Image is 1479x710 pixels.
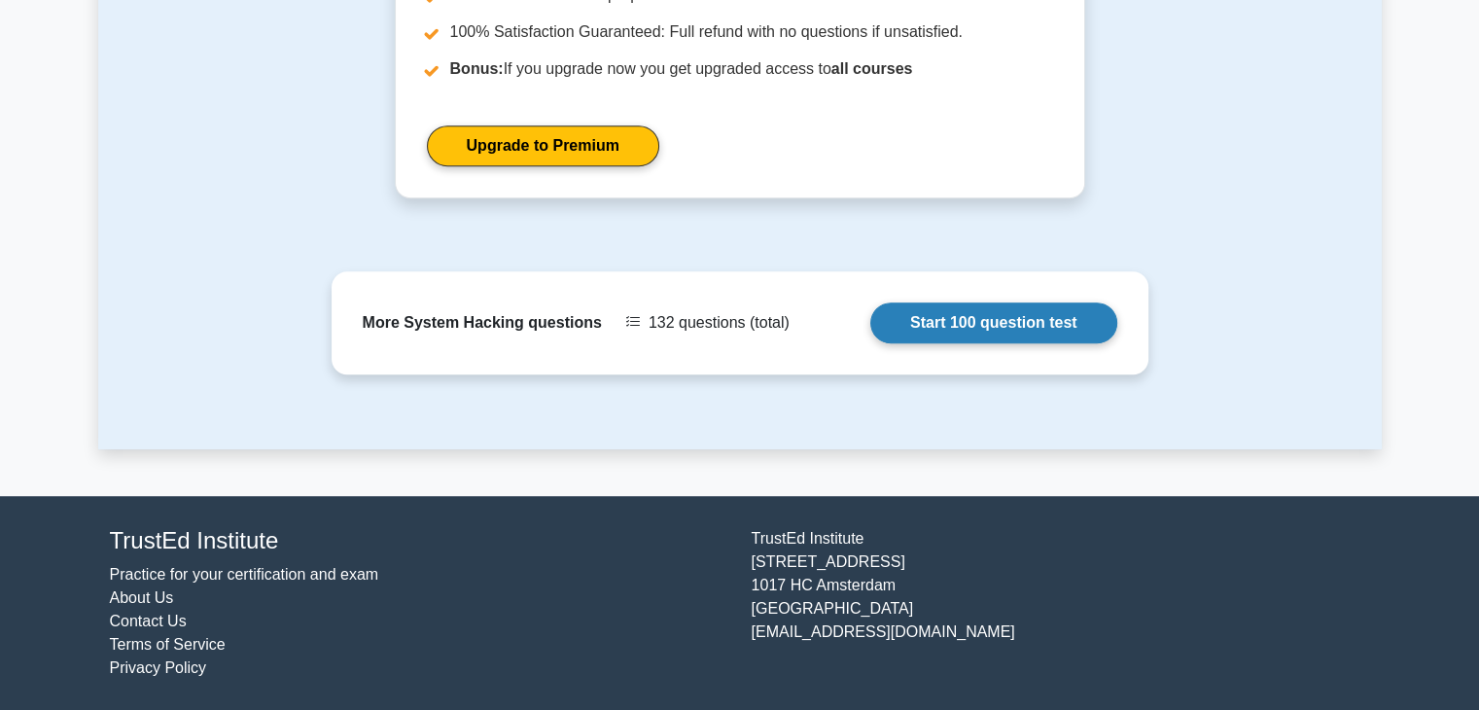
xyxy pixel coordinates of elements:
[427,125,659,166] a: Upgrade to Premium
[740,527,1382,680] div: TrustEd Institute [STREET_ADDRESS] 1017 HC Amsterdam [GEOGRAPHIC_DATA] [EMAIL_ADDRESS][DOMAIN_NAME]
[110,566,379,583] a: Practice for your certification and exam
[870,302,1117,343] a: Start 100 question test
[110,589,174,606] a: About Us
[110,659,207,676] a: Privacy Policy
[110,527,728,555] h4: TrustEd Institute
[110,613,187,629] a: Contact Us
[110,636,226,653] a: Terms of Service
